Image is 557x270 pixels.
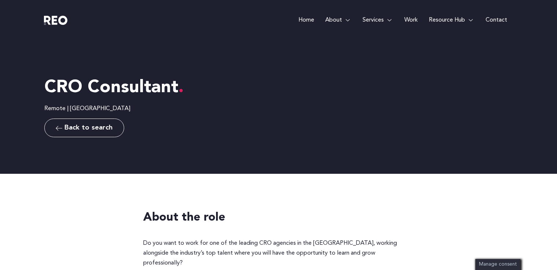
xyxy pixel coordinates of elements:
span: Back to search [64,124,113,129]
span: Remote | [GEOGRAPHIC_DATA] [44,104,130,113]
h4: About the role [143,210,414,226]
span: Manage consent [479,262,517,267]
a: Back to search [44,119,124,137]
p: Do you want to work for one of the leading CRO agencies in the [GEOGRAPHIC_DATA], working alongsi... [143,239,414,269]
span: CRO Consultant [44,79,184,97]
